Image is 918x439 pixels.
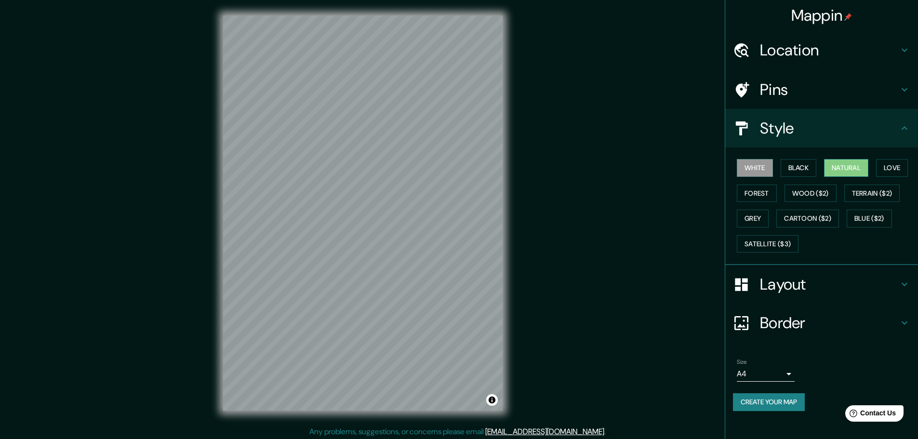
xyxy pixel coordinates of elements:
button: Natural [824,159,868,177]
p: Any problems, suggestions, or concerns please email . [309,426,606,438]
div: Pins [725,70,918,109]
button: Toggle attribution [486,394,498,406]
label: Size [737,358,747,366]
div: Layout [725,265,918,304]
a: [EMAIL_ADDRESS][DOMAIN_NAME] [485,426,604,437]
button: Grey [737,210,769,227]
h4: Style [760,119,899,138]
div: Style [725,109,918,147]
div: A4 [737,366,795,382]
img: pin-icon.png [844,13,852,21]
canvas: Map [223,15,503,411]
button: Terrain ($2) [844,185,900,202]
h4: Pins [760,80,899,99]
button: Create your map [733,393,805,411]
div: Location [725,31,918,69]
button: Blue ($2) [847,210,892,227]
button: Satellite ($3) [737,235,798,253]
div: Border [725,304,918,342]
h4: Mappin [791,6,852,25]
h4: Border [760,313,899,333]
div: . [606,426,607,438]
h4: Location [760,40,899,60]
div: . [607,426,609,438]
button: Cartoon ($2) [776,210,839,227]
button: White [737,159,773,177]
iframe: Help widget launcher [832,401,907,428]
button: Forest [737,185,777,202]
button: Wood ($2) [785,185,837,202]
button: Love [876,159,908,177]
button: Black [781,159,817,177]
h4: Layout [760,275,899,294]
